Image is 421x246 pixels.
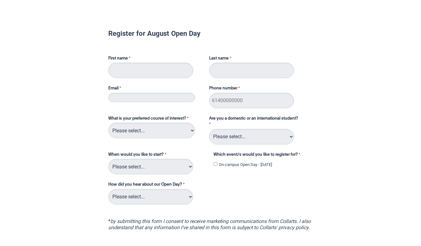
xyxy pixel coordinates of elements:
[108,189,193,205] select: How did you hear about our Open Day?
[209,116,298,121] span: Are you a domestic or an international student?
[108,30,313,36] h1: Register for August Open Day
[108,116,203,123] label: What is your preferred course of interest?
[108,182,186,189] label: How did you hear about our Open Day?
[108,218,311,230] i: by submitting this form I consent to receive marketing communications from Collarts. I also under...
[108,159,193,174] select: When would you like to start?
[219,162,272,168] label: On-campus Open Day - [DATE]
[108,152,207,159] label: When would you like to start?
[213,152,308,159] label: Which event/s would you like to register for?
[209,85,241,93] label: Phone number
[108,85,203,93] label: Email
[209,129,294,144] select: Are you a domestic or an international student?
[108,63,193,78] input: First name
[108,55,203,63] label: First name
[209,55,233,63] label: Last name
[209,93,294,108] input: Phone number
[108,93,195,102] input: Email
[209,63,294,78] input: Last name
[108,123,195,138] select: What is your preferred course of interest?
